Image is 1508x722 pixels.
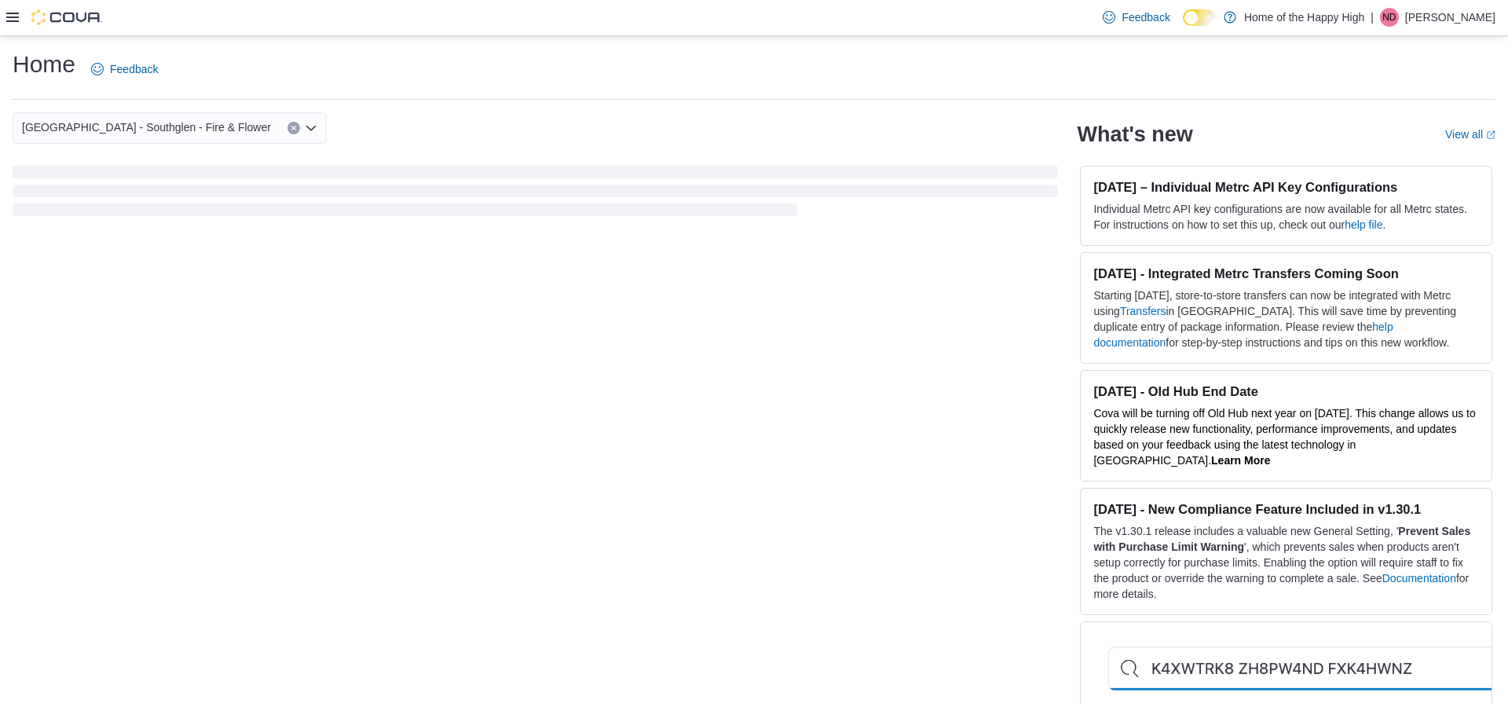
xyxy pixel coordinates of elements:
[1096,2,1176,33] a: Feedback
[110,61,158,77] span: Feedback
[1093,201,1479,233] p: Individual Metrc API key configurations are now available for all Metrc states. For instructions ...
[287,122,300,134] button: Clear input
[1345,218,1382,231] a: help file
[1122,9,1169,25] span: Feedback
[305,122,317,134] button: Open list of options
[22,118,271,137] span: [GEOGRAPHIC_DATA] - Southglen - Fire & Flower
[1093,288,1479,350] p: Starting [DATE], store-to-store transfers can now be integrated with Metrc using in [GEOGRAPHIC_D...
[1093,523,1479,602] p: The v1.30.1 release includes a valuable new General Setting, ' ', which prevents sales when produ...
[1371,8,1374,27] p: |
[1382,572,1456,585] a: Documentation
[13,49,75,80] h1: Home
[1486,130,1495,140] svg: External link
[85,53,164,85] a: Feedback
[1211,454,1270,467] a: Learn More
[1380,8,1399,27] div: Nicole Dudek
[1093,407,1475,467] span: Cova will be turning off Old Hub next year on [DATE]. This change allows us to quickly release ne...
[1120,305,1166,317] a: Transfers
[1093,179,1479,195] h3: [DATE] – Individual Metrc API Key Configurations
[1445,128,1495,141] a: View allExternal link
[31,9,102,25] img: Cova
[1093,266,1479,281] h3: [DATE] - Integrated Metrc Transfers Coming Soon
[1183,9,1216,26] input: Dark Mode
[1382,8,1396,27] span: ND
[1405,8,1495,27] p: [PERSON_NAME]
[1093,383,1479,399] h3: [DATE] - Old Hub End Date
[1093,321,1393,349] a: help documentation
[1077,122,1192,147] h2: What's new
[13,169,1058,219] span: Loading
[1244,8,1364,27] p: Home of the Happy High
[1093,501,1479,517] h3: [DATE] - New Compliance Feature Included in v1.30.1
[1093,525,1470,553] strong: Prevent Sales with Purchase Limit Warning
